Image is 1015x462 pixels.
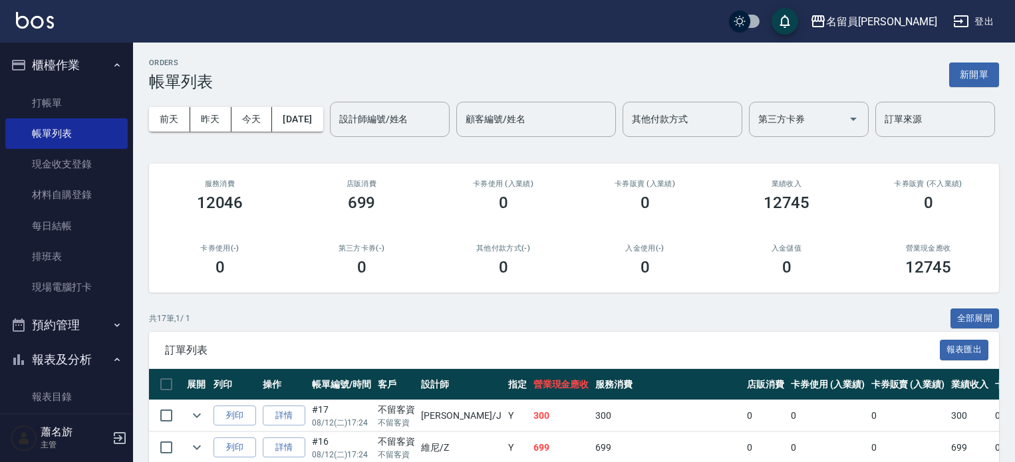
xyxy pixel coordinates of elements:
td: 300 [592,400,744,431]
th: 卡券使用 (入業績) [788,369,868,400]
p: 不留客資 [378,449,415,461]
img: Person [11,425,37,451]
button: 登出 [948,9,999,34]
button: 前天 [149,107,190,132]
th: 展開 [184,369,210,400]
h3: 699 [348,193,376,212]
th: 客戶 [374,369,418,400]
th: 營業現金應收 [530,369,593,400]
a: 排班表 [5,241,128,272]
h3: 0 [357,258,366,277]
a: 詳情 [263,405,305,426]
a: 報表目錄 [5,382,128,412]
th: 服務消費 [592,369,744,400]
h2: 卡券使用(-) [165,244,275,253]
h3: 0 [641,258,650,277]
h3: 帳單列表 [149,72,213,91]
h2: 卡券使用 (入業績) [448,179,558,188]
h3: 0 [782,258,792,277]
td: 300 [948,400,992,431]
h3: 0 [216,258,225,277]
h2: 其他付款方式(-) [448,244,558,253]
th: 操作 [259,369,309,400]
button: 今天 [231,107,273,132]
button: 列印 [214,405,256,426]
td: [PERSON_NAME] /J [418,400,504,431]
h2: 卡券販賣 (不入業績) [873,179,983,188]
h3: 0 [499,193,508,212]
div: 名留員[PERSON_NAME] [826,13,937,30]
h3: 12745 [905,258,952,277]
h2: 第三方卡券(-) [307,244,416,253]
th: 帳單編號/時間 [309,369,374,400]
button: 報表及分析 [5,342,128,377]
button: 報表匯出 [940,340,989,360]
a: 打帳單 [5,88,128,118]
button: 全部展開 [950,308,1000,329]
button: 預約管理 [5,308,128,342]
th: 店販消費 [744,369,788,400]
a: 報表匯出 [940,343,989,356]
button: 新開單 [949,62,999,87]
th: 設計師 [418,369,504,400]
h2: 卡券販賣 (入業績) [590,179,700,188]
a: 帳單列表 [5,118,128,149]
h3: 服務消費 [165,179,275,188]
div: 不留客資 [378,435,415,449]
a: 現金收支登錄 [5,149,128,179]
p: 共 17 筆, 1 / 1 [149,312,190,324]
a: 現場電腦打卡 [5,272,128,302]
button: 櫃檯作業 [5,48,128,82]
h2: 入金使用(-) [590,244,700,253]
button: 昨天 [190,107,231,132]
p: 08/12 (二) 17:24 [312,449,371,461]
button: expand row [187,437,207,457]
a: 材料自購登錄 [5,179,128,210]
th: 指定 [505,369,530,400]
p: 不留客資 [378,417,415,429]
td: Y [505,400,530,431]
a: 店家日報表 [5,413,128,443]
div: 不留客資 [378,403,415,417]
h2: 營業現金應收 [873,244,983,253]
h2: ORDERS [149,58,213,67]
h3: 12745 [764,193,810,212]
p: 08/12 (二) 17:24 [312,417,371,429]
span: 訂單列表 [165,344,940,357]
a: 詳情 [263,437,305,458]
button: 列印 [214,437,256,458]
h2: 入金儲值 [732,244,841,253]
h3: 0 [641,193,650,212]
th: 卡券販賣 (入業績) [868,369,948,400]
td: 0 [744,400,788,431]
button: 名留員[PERSON_NAME] [805,8,942,35]
td: 300 [530,400,593,431]
a: 新開單 [949,68,999,80]
button: Open [843,108,864,130]
td: #17 [309,400,374,431]
button: save [772,8,798,35]
a: 每日結帳 [5,211,128,241]
td: 0 [788,400,868,431]
h3: 0 [924,193,933,212]
h2: 店販消費 [307,179,416,188]
td: 0 [868,400,948,431]
h5: 蕭名旂 [41,425,108,439]
p: 主管 [41,439,108,451]
h3: 12046 [197,193,243,212]
button: expand row [187,405,207,425]
h2: 業績收入 [732,179,841,188]
th: 列印 [210,369,259,400]
th: 業績收入 [948,369,992,400]
img: Logo [16,12,54,29]
h3: 0 [499,258,508,277]
button: [DATE] [272,107,323,132]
